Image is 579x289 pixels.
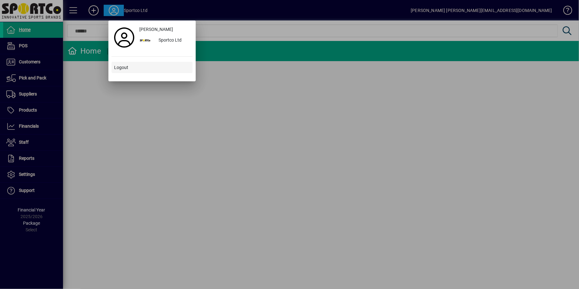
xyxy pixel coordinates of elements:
div: Sportco Ltd [153,35,193,46]
span: Logout [114,64,128,71]
button: Logout [112,62,193,73]
a: Profile [112,32,137,43]
a: [PERSON_NAME] [137,24,193,35]
button: Sportco Ltd [137,35,193,46]
span: [PERSON_NAME] [139,26,173,33]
